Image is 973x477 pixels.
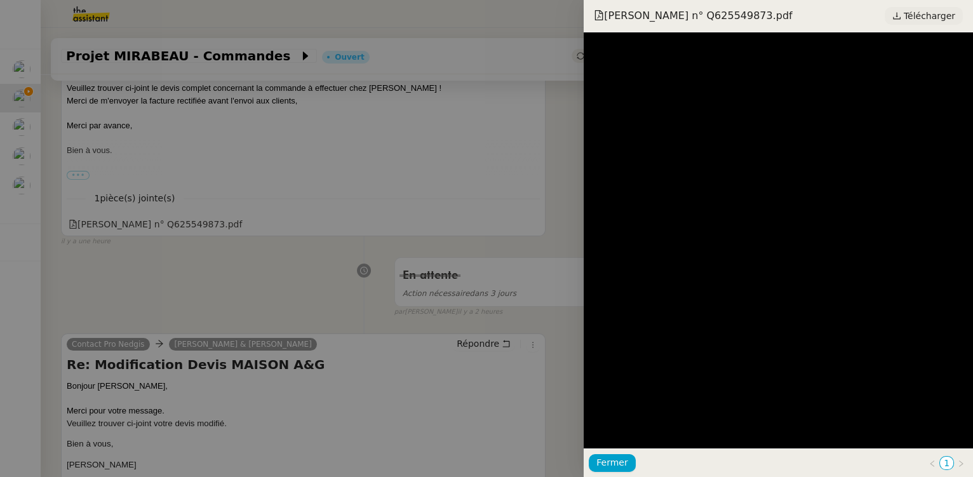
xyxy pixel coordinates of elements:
[939,456,954,470] li: 1
[589,454,635,472] button: Fermer
[925,456,939,470] button: Page précédente
[940,457,953,469] a: 1
[954,456,968,470] button: Page suivante
[904,8,955,24] span: Télécharger
[885,7,963,25] a: Télécharger
[594,9,792,23] span: [PERSON_NAME] n° Q625549873.pdf
[596,455,627,470] span: Fermer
